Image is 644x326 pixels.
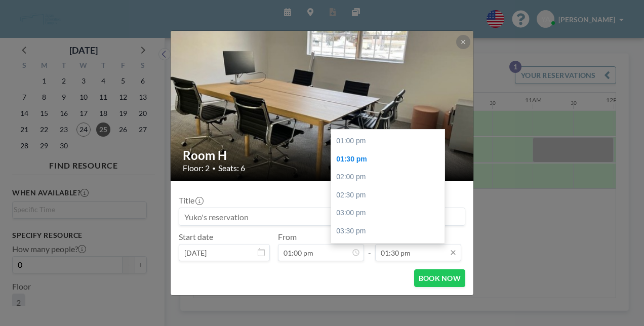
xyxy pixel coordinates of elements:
span: - [368,235,371,258]
div: 01:00 pm [331,132,450,150]
div: 03:30 pm [331,222,450,240]
div: 03:00 pm [331,204,450,222]
h2: Room H [183,148,462,163]
div: 02:30 pm [331,186,450,205]
label: From [278,232,297,242]
button: BOOK NOW [414,269,465,287]
div: 02:00 pm [331,168,450,186]
div: 01:30 pm [331,150,450,169]
span: Floor: 2 [183,163,210,173]
label: Start date [179,232,213,242]
div: 04:00 pm [331,240,450,259]
input: Yuko's reservation [179,208,465,225]
span: Seats: 6 [218,163,245,173]
label: Title [179,195,203,206]
span: • [212,165,216,172]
